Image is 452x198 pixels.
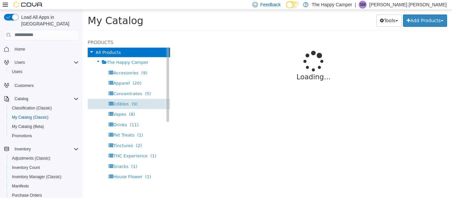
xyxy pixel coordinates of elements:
[30,60,56,65] span: Accessories
[12,193,42,198] span: Purchase Orders
[12,59,79,66] span: Users
[15,96,28,101] span: Catalog
[12,81,79,89] span: Customers
[1,58,81,67] button: Users
[12,133,32,139] span: Promotions
[9,68,25,76] a: Users
[49,154,55,159] span: (1)
[53,133,59,138] span: (2)
[46,102,52,107] span: (8)
[1,94,81,103] button: Catalog
[12,59,27,66] button: Users
[360,1,366,9] span: SM
[312,1,352,9] p: The Happy Camper
[9,173,64,181] a: Inventory Manager (Classic)
[359,1,367,9] div: Sutton Mayes
[9,104,55,112] a: Classification (Classic)
[117,62,344,73] p: Loading...
[54,123,60,128] span: (1)
[12,82,36,90] a: Customers
[9,154,53,162] a: Adjustments (Classic)
[12,69,22,74] span: Users
[9,68,79,76] span: Users
[50,71,59,76] span: (20)
[1,44,81,54] button: Home
[5,28,87,36] h5: Products
[7,113,81,122] button: My Catalog (Classic)
[12,105,52,111] span: Classification (Classic)
[9,113,51,121] a: My Catalog (Classic)
[7,163,81,172] button: Inventory Count
[12,145,33,153] button: Inventory
[63,164,68,169] span: (1)
[5,5,61,17] span: My Catalog
[1,144,81,154] button: Inventory
[15,146,31,152] span: Inventory
[30,133,50,138] span: Tinctures
[30,143,65,148] span: THC Experience
[24,50,66,55] span: The Happy Camper
[9,123,47,131] a: My Catalog (Beta)
[9,182,31,190] a: Manifests
[13,1,43,8] img: Cova
[12,156,50,161] span: Adjustments (Classic)
[7,67,81,76] button: Users
[7,154,81,163] button: Adjustments (Classic)
[320,5,364,17] button: Add Products
[355,1,356,9] p: |
[19,14,79,27] span: Load All Apps in [GEOGRAPHIC_DATA]
[7,131,81,140] button: Promotions
[12,45,28,53] a: Home
[7,181,81,191] button: Manifests
[260,1,281,8] span: Feedback
[49,92,55,97] span: (9)
[9,123,79,131] span: My Catalog (Beta)
[369,1,447,9] p: [PERSON_NAME] [PERSON_NAME]
[13,40,38,45] span: All Products
[30,81,59,86] span: Concentrates
[9,132,35,140] a: Promotions
[30,102,43,107] span: Vapes
[12,183,29,189] span: Manifests
[12,145,79,153] span: Inventory
[1,80,81,90] button: Customers
[286,1,300,8] input: Dark Mode
[7,172,81,181] button: Inventory Manager (Classic)
[30,154,46,159] span: Snacks
[294,5,319,17] button: Tools
[9,182,79,190] span: Manifests
[12,95,79,103] span: Catalog
[15,60,25,65] span: Users
[30,71,47,76] span: Apparel
[7,122,81,131] button: My Catalog (Beta)
[68,143,73,148] span: (1)
[9,173,79,181] span: Inventory Manager (Classic)
[7,103,81,113] button: Classification (Classic)
[12,174,62,179] span: Inventory Manager (Classic)
[9,104,79,112] span: Classification (Classic)
[15,47,25,52] span: Home
[12,124,44,129] span: My Catalog (Beta)
[30,123,52,128] span: Pet Treats
[47,112,56,117] span: (11)
[15,83,34,88] span: Customers
[30,92,46,97] span: Edibles
[9,132,79,140] span: Promotions
[12,95,31,103] button: Catalog
[12,165,40,170] span: Inventory Count
[59,60,65,65] span: (9)
[30,112,44,117] span: Drinks
[30,164,60,169] span: House Flower
[12,45,79,53] span: Home
[9,164,79,172] span: Inventory Count
[9,164,43,172] a: Inventory Count
[62,81,68,86] span: (5)
[12,115,49,120] span: My Catalog (Classic)
[9,154,79,162] span: Adjustments (Classic)
[9,113,79,121] span: My Catalog (Classic)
